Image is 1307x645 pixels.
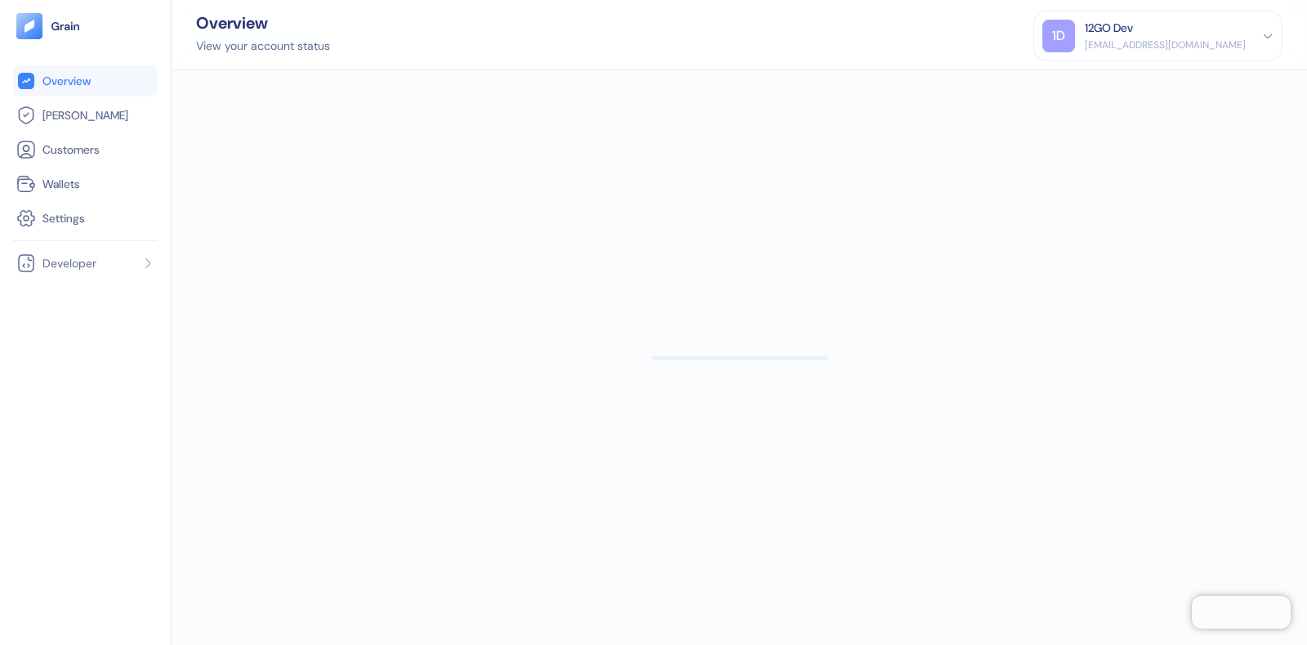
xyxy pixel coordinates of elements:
[42,73,91,89] span: Overview
[42,107,128,123] span: [PERSON_NAME]
[196,15,330,31] div: Overview
[1192,596,1291,629] iframe: Chatra live chat
[16,208,154,228] a: Settings
[42,255,96,271] span: Developer
[16,174,154,194] a: Wallets
[196,38,330,55] div: View your account status
[16,71,154,91] a: Overview
[51,20,81,32] img: logo
[42,210,85,226] span: Settings
[16,13,42,39] img: logo-tablet-V2.svg
[42,176,80,192] span: Wallets
[1042,20,1075,52] div: 1D
[1085,20,1133,37] div: 12GO Dev
[16,105,154,125] a: [PERSON_NAME]
[1085,38,1246,52] div: [EMAIL_ADDRESS][DOMAIN_NAME]
[16,140,154,159] a: Customers
[42,141,100,158] span: Customers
